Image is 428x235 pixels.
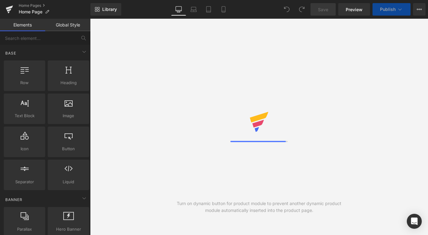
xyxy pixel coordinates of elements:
[171,3,186,16] a: Desktop
[50,113,87,119] span: Image
[50,146,87,152] span: Button
[19,9,42,14] span: Home Page
[102,7,117,12] span: Library
[19,3,90,8] a: Home Pages
[281,3,293,16] button: Undo
[6,79,43,86] span: Row
[318,6,328,13] span: Save
[216,3,231,16] a: Mobile
[5,50,17,56] span: Base
[407,214,422,229] div: Open Intercom Messenger
[296,3,308,16] button: Redo
[6,146,43,152] span: Icon
[186,3,201,16] a: Laptop
[6,113,43,119] span: Text Block
[175,200,344,214] div: Turn on dynamic button for product module to prevent another dynamic product module automatically...
[50,179,87,185] span: Liquid
[346,6,363,13] span: Preview
[6,179,43,185] span: Separator
[201,3,216,16] a: Tablet
[45,19,90,31] a: Global Style
[413,3,426,16] button: More
[338,3,370,16] a: Preview
[373,3,411,16] button: Publish
[380,7,396,12] span: Publish
[6,226,43,233] span: Parallax
[5,197,23,203] span: Banner
[50,79,87,86] span: Heading
[90,3,121,16] a: New Library
[50,226,87,233] span: Hero Banner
